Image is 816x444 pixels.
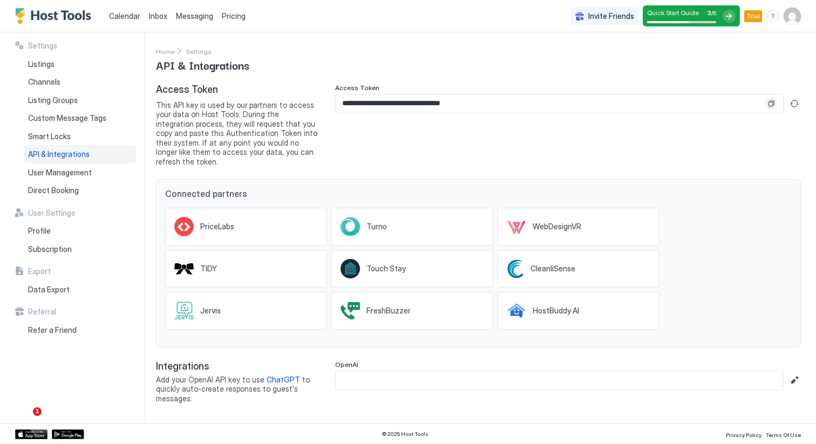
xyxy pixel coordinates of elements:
span: User Settings [28,208,75,218]
span: Pricing [222,11,246,21]
span: Export [28,267,51,276]
span: Channels [28,77,60,87]
span: FreshBuzzer [366,306,411,316]
a: Channels [24,73,136,91]
span: Turno [366,222,387,231]
a: FreshBuzzer [331,292,493,330]
a: Google Play Store [52,429,84,439]
a: API & Integrations [24,145,136,163]
span: Settings [28,41,57,51]
span: © 2025 Host Tools [382,431,429,438]
a: Inbox [149,10,167,22]
span: API & Integrations [156,57,249,73]
span: Listings [28,59,55,69]
div: Breadcrumb [156,45,175,57]
span: / 5 [711,10,716,17]
a: Turno [331,208,493,245]
button: Generate new token [788,97,801,110]
a: Host Tools Logo [15,8,96,24]
span: Trial [746,11,760,21]
span: Connected partners [165,188,792,199]
a: Calendar [109,10,140,22]
span: Messaging [176,11,213,21]
input: Input Field [336,371,783,390]
span: API & Integrations [28,149,90,159]
span: Data Export [28,285,70,295]
span: Smart Locks [28,132,71,141]
a: Privacy Policy [726,428,761,440]
a: WebDesignVR [498,208,659,245]
span: Access Token [156,84,318,96]
a: Jervis [165,292,327,330]
a: Settings [186,45,212,57]
a: CleanliSense [498,250,659,288]
span: Jervis [200,306,221,316]
span: Touch Stay [366,264,406,274]
a: Direct Booking [24,181,136,200]
a: App Store [15,429,47,439]
a: Data Export [24,281,136,299]
span: Direct Booking [28,186,79,195]
span: Privacy Policy [726,432,761,438]
span: Custom Message Tags [28,113,106,123]
a: Smart Locks [24,127,136,146]
a: Messaging [176,10,213,22]
iframe: Intercom live chat [11,407,37,433]
a: HostBuddy AI [498,292,659,330]
div: User profile [784,8,801,25]
span: CleanliSense [531,264,575,274]
span: Access Token [335,84,379,92]
span: Terms Of Use [766,432,801,438]
a: Subscription [24,240,136,258]
span: Subscription [28,244,72,254]
a: Listing Groups [24,91,136,110]
span: Quick Start Guide [647,9,699,17]
span: This API key is used by our partners to access your data on Host Tools. During the integration pr... [156,100,318,167]
span: Settings [186,47,212,56]
span: Invite Friends [588,11,634,21]
span: Referral [28,307,56,317]
a: ChatGPT [267,375,300,384]
a: PriceLabs [165,208,327,245]
a: TIDY [165,250,327,288]
span: Profile [28,226,51,236]
a: Custom Message Tags [24,109,136,127]
a: Listings [24,55,136,73]
a: Profile [24,222,136,240]
span: 3 [707,9,711,17]
span: Calendar [109,11,140,21]
span: Listing Groups [28,95,78,105]
span: User Management [28,168,92,177]
span: Integrations [156,360,318,373]
a: Refer a Friend [24,321,136,339]
span: WebDesignVR [533,222,581,231]
div: menu [766,10,779,23]
button: Copy [766,98,777,109]
a: Terms Of Use [766,428,801,440]
span: OpenAI [335,360,358,368]
span: 1 [33,407,42,416]
span: HostBuddy AI [533,306,579,316]
span: Inbox [149,11,167,21]
span: PriceLabs [200,222,234,231]
span: TIDY [200,264,217,274]
span: Refer a Friend [28,325,77,335]
a: Touch Stay [331,250,493,288]
button: Edit [788,374,801,387]
input: Input Field [336,94,766,113]
span: Home [156,47,175,56]
a: Home [156,45,175,57]
div: Breadcrumb [186,45,212,57]
a: User Management [24,163,136,182]
span: Add your OpenAI API key to use to quickly auto-create responses to guest's messages. [156,375,318,404]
